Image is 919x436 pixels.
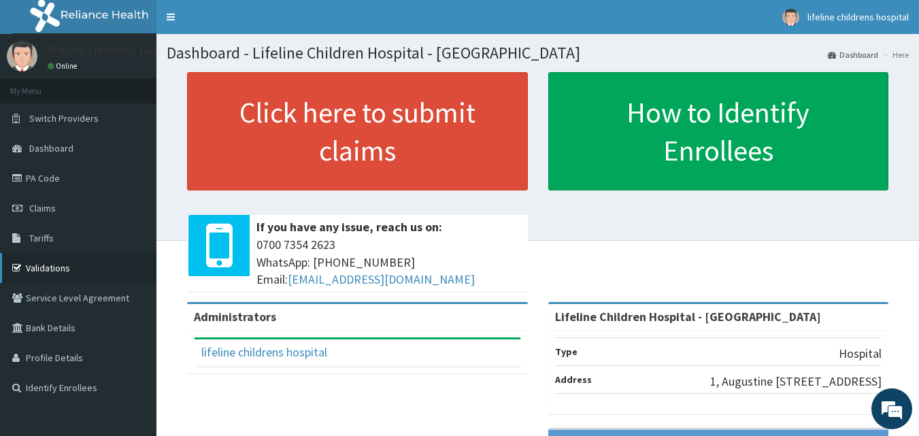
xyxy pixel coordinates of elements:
div: Chat with us now [71,76,229,94]
p: Hospital [839,345,882,363]
a: Dashboard [828,49,878,61]
strong: Lifeline Children Hospital - [GEOGRAPHIC_DATA] [555,309,821,324]
a: [EMAIL_ADDRESS][DOMAIN_NAME] [288,271,475,287]
span: Switch Providers [29,112,99,124]
span: lifeline childrens hospital [807,11,909,23]
li: Here [880,49,909,61]
b: Type [555,346,578,358]
p: 1, Augustine [STREET_ADDRESS] [710,373,882,390]
div: Minimize live chat window [223,7,256,39]
a: lifeline childrens hospital [201,344,327,360]
a: Online [48,61,80,71]
a: How to Identify Enrollees [548,72,889,190]
span: We're online! [79,131,188,269]
b: Administrators [194,309,276,324]
span: Claims [29,202,56,214]
h1: Dashboard - Lifeline Children Hospital - [GEOGRAPHIC_DATA] [167,44,909,62]
img: User Image [782,9,799,26]
img: User Image [7,41,37,71]
p: lifeline childrens hospital [48,44,183,56]
img: d_794563401_company_1708531726252_794563401 [25,68,55,102]
textarea: Type your message and hit 'Enter' [7,291,259,339]
a: Click here to submit claims [187,72,528,190]
span: Dashboard [29,142,73,154]
b: If you have any issue, reach us on: [256,219,442,235]
span: Tariffs [29,232,54,244]
span: 0700 7354 2623 WhatsApp: [PHONE_NUMBER] Email: [256,236,521,288]
b: Address [555,373,592,386]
